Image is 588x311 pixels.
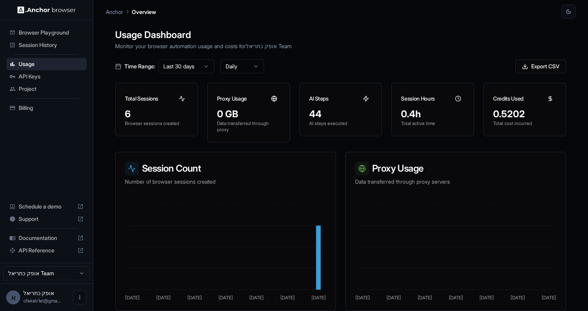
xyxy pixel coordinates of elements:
span: Session History [19,41,84,49]
p: Monitor your browser automation usage and costs for אופק כתריאל Team [115,42,566,50]
div: Documentation [6,232,87,244]
span: API Keys [19,73,84,80]
span: Documentation [19,234,74,242]
div: API Reference [6,244,87,257]
h3: Proxy Usage [217,95,247,103]
div: Billing [6,102,87,114]
tspan: [DATE] [418,295,432,301]
span: Usage [19,60,84,68]
span: ofekatr1el@gmail.com [23,298,61,304]
p: Data transferred through proxy [217,120,280,133]
span: Support [19,215,74,223]
tspan: [DATE] [355,295,370,301]
img: Anchor Logo [17,6,76,14]
h3: AI Steps [309,95,329,103]
p: Overview [132,8,156,16]
span: API Reference [19,247,74,254]
div: 0 GB [217,108,280,120]
tspan: [DATE] [479,295,494,301]
div: Schedule a demo [6,200,87,213]
div: א [6,290,20,304]
div: Project [6,83,87,95]
h3: Credits Used [493,95,523,103]
button: Export CSV [515,59,566,73]
div: 0.5202 [493,108,556,120]
span: Billing [19,104,84,112]
span: Project [19,85,84,93]
span: Schedule a demo [19,203,74,210]
div: Session History [6,39,87,51]
tspan: [DATE] [511,295,525,301]
div: 0.4h [401,108,464,120]
p: AI steps executed [309,120,373,127]
p: Anchor [106,8,123,16]
tspan: [DATE] [449,295,463,301]
p: Total cost incurred [493,120,556,127]
tspan: [DATE] [542,295,556,301]
tspan: [DATE] [311,295,326,301]
nav: breadcrumb [106,7,156,16]
tspan: [DATE] [125,295,140,301]
div: Support [6,213,87,225]
h3: Session Count [125,162,326,175]
div: Browser Playground [6,26,87,39]
button: Open menu [73,290,87,304]
p: Total active time [401,120,464,127]
div: API Keys [6,70,87,83]
tspan: [DATE] [280,295,295,301]
p: Browser sessions created [125,120,188,127]
span: Browser Playground [19,29,84,36]
h1: Usage Dashboard [115,28,566,42]
span: אופק כתריאל [23,290,54,296]
tspan: [DATE] [187,295,202,301]
tspan: [DATE] [219,295,233,301]
tspan: [DATE] [249,295,264,301]
p: Data transferred through proxy servers [355,178,556,186]
h3: Proxy Usage [355,162,556,175]
span: Time Range: [124,63,155,70]
h3: Total Sessions [125,95,158,103]
div: 6 [125,108,188,120]
tspan: [DATE] [387,295,401,301]
h3: Session Hours [401,95,434,103]
p: Number of browser sessions created [125,178,326,186]
div: Usage [6,58,87,70]
div: 44 [309,108,373,120]
tspan: [DATE] [156,295,171,301]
